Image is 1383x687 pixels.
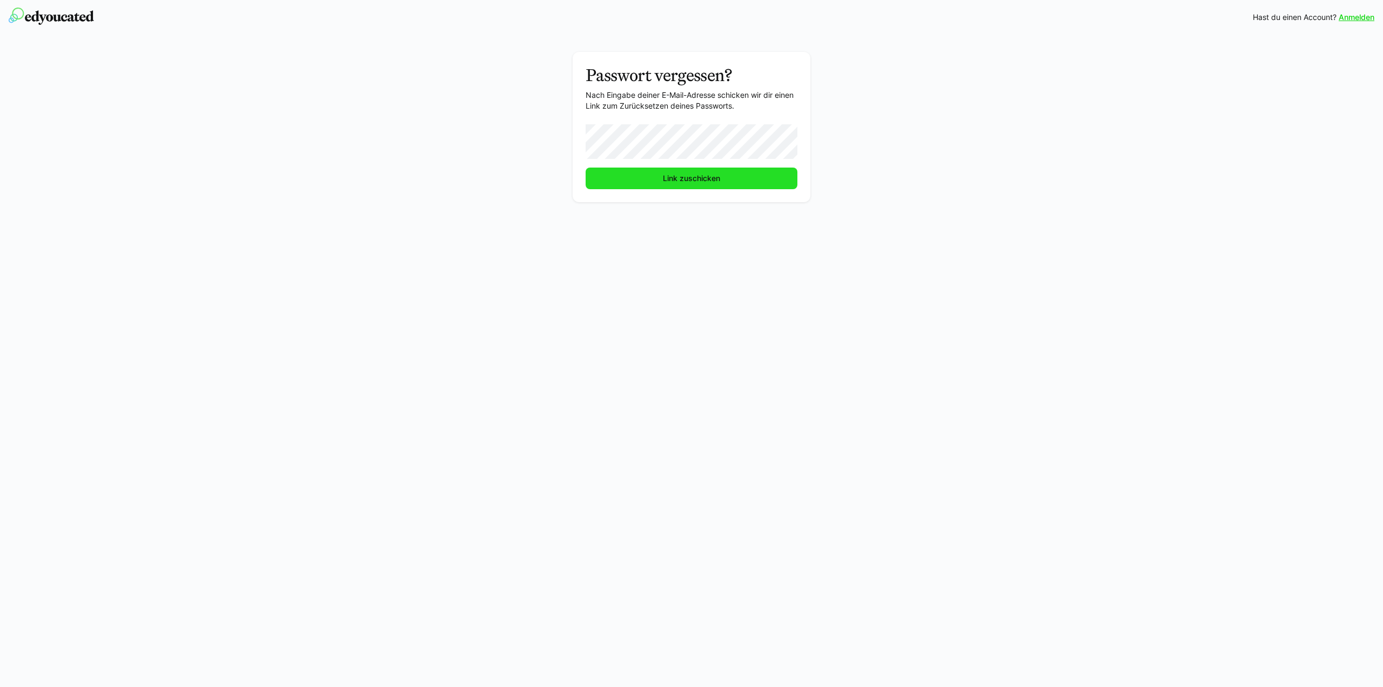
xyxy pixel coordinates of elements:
h3: Passwort vergessen? [586,65,797,85]
img: edyoucated [9,8,94,25]
span: Link zuschicken [661,173,722,184]
a: Anmelden [1339,12,1374,23]
span: Hast du einen Account? [1253,12,1337,23]
p: Nach Eingabe deiner E-Mail-Adresse schicken wir dir einen Link zum Zurücksetzen deines Passworts. [586,90,797,111]
button: Link zuschicken [586,168,797,189]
